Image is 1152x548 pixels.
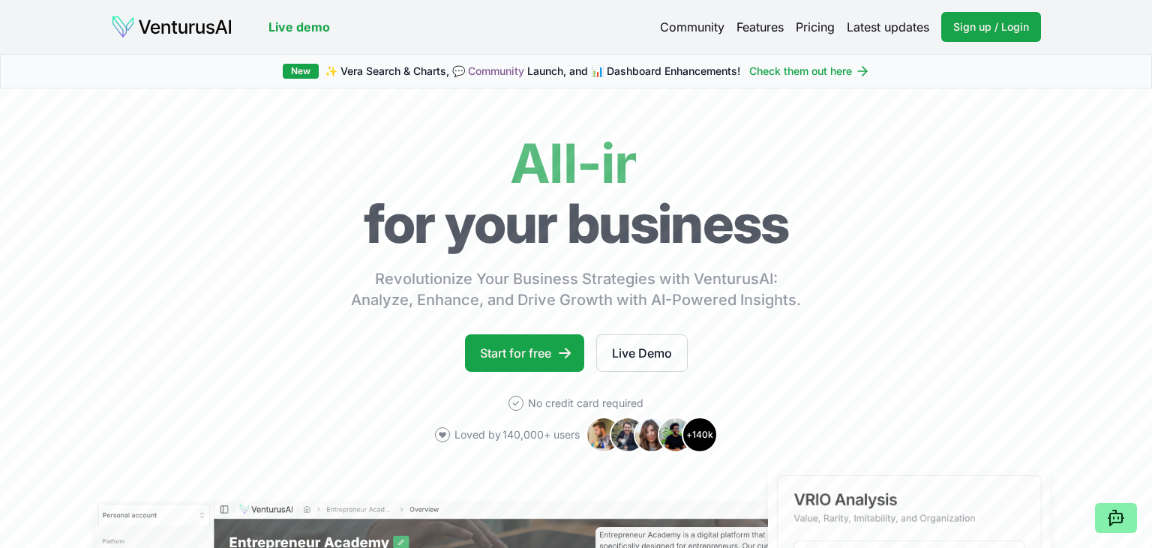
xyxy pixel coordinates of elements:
[796,18,835,36] a: Pricing
[465,334,584,372] a: Start for free
[660,18,724,36] a: Community
[847,18,929,36] a: Latest updates
[610,417,646,453] img: Avatar 2
[941,12,1041,42] a: Sign up / Login
[468,64,524,77] a: Community
[736,18,784,36] a: Features
[586,417,622,453] img: Avatar 1
[283,64,319,79] div: New
[953,19,1029,34] span: Sign up / Login
[596,334,688,372] a: Live Demo
[325,64,740,79] span: ✨ Vera Search & Charts, 💬 Launch, and 📊 Dashboard Enhancements!
[749,64,870,79] a: Check them out here
[268,18,330,36] a: Live demo
[634,417,670,453] img: Avatar 3
[111,15,232,39] img: logo
[658,417,694,453] img: Avatar 4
